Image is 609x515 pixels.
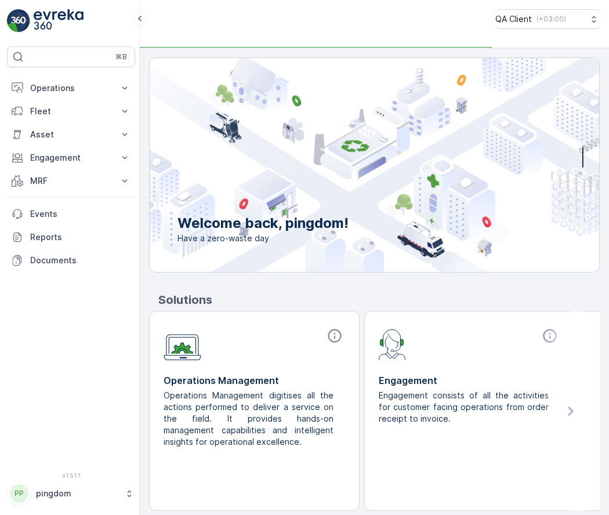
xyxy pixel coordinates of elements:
img: module-icon [164,328,201,361]
p: Solutions [158,291,600,309]
p: Engagement [379,373,560,387]
span: v 1.51.1 [7,472,135,479]
p: Operations [30,82,112,94]
p: MRF [30,175,112,187]
p: Operations Management [164,373,345,387]
button: Engagement [7,146,135,169]
p: Engagement [30,152,112,164]
p: Reports [30,231,130,243]
p: ⌘B [115,52,127,61]
img: module-icon [379,328,406,360]
img: city illustration [97,58,599,272]
button: Operations [7,77,135,100]
p: ( +03:00 ) [536,14,566,24]
button: Fleet [7,100,135,123]
p: Fleet [30,106,112,117]
button: Asset [7,123,135,146]
button: PPpingdom [7,481,135,506]
span: Have a zero-waste day [177,233,349,244]
p: QA Client [495,13,532,25]
a: Events [7,202,135,226]
img: logo [7,9,30,32]
a: Reports [7,226,135,249]
p: Events [30,208,130,220]
a: Documents [7,249,135,272]
div: PP [10,484,28,503]
p: Documents [30,255,130,266]
p: Operations Management digitises all the actions performed to deliver a service on the field. It p... [164,390,336,448]
button: QA Client(+03:00) [495,9,600,29]
button: MRF [7,169,135,193]
p: pingdom [36,488,119,499]
p: Asset [30,129,112,140]
p: Welcome back, pingdom! [177,214,349,233]
img: logo_light-DOdMpM7g.png [34,9,84,32]
p: Engagement consists of all the activities for customer facing operations from order receipt to in... [379,390,551,425]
